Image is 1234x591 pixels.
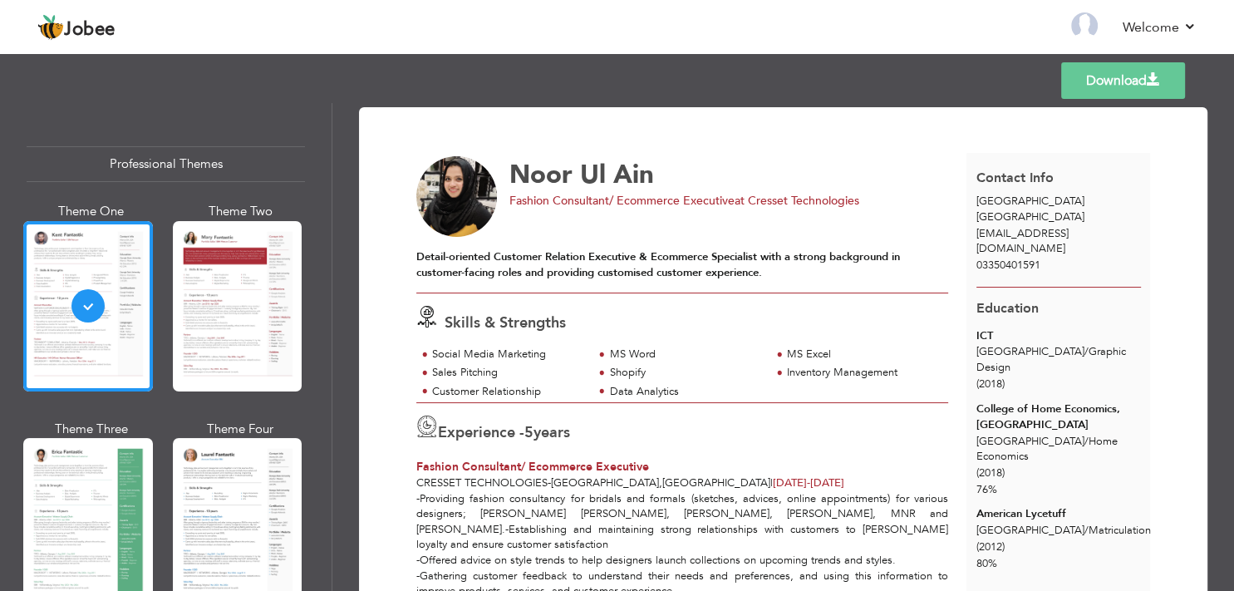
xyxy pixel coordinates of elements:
a: Download [1061,62,1185,99]
div: Theme One [27,203,156,220]
span: [GEOGRAPHIC_DATA] [976,194,1084,209]
div: Sales Pitching [432,365,584,381]
div: Data Analytics [610,384,762,400]
span: , [659,475,662,490]
span: [GEOGRAPHIC_DATA] Graphic Design [976,344,1126,375]
span: - [807,475,810,490]
span: Ul Ain [580,157,654,192]
span: [DATE] [773,475,810,490]
div: Professional Themes [27,146,305,182]
strong: Detail-oriented Customer Relation Executive & Ecommerce Specialist with a strong background in cu... [416,249,900,280]
div: Inventory Management [787,365,939,381]
span: [GEOGRAPHIC_DATA] [551,475,659,490]
span: (2018) [976,465,1005,480]
span: at Cresset Technologies [735,193,859,209]
span: Fashion Consultant/ Ecommerce Executive [509,193,735,209]
span: [DATE] [773,475,844,490]
span: Experience - [438,422,524,443]
span: 5 [524,422,533,443]
span: Education [976,299,1039,318]
a: Jobee [37,14,116,41]
img: Profile Img [1071,12,1098,39]
div: Social Media Marketing [432,347,584,362]
span: 03350401591 [976,258,1040,273]
span: (2018) [976,377,1005,392]
span: Cresset Technologies [416,475,548,490]
div: Theme Four [176,421,306,438]
span: Fashion Consultant/ Ecommerce Executive [416,459,649,475]
img: jobee.io [37,14,64,41]
span: [GEOGRAPHIC_DATA] Matriculation [976,523,1151,538]
div: College of Home Economics, [GEOGRAPHIC_DATA] [976,401,1141,432]
span: 80% [976,556,997,571]
span: | [770,475,773,490]
div: MS Word [610,347,762,362]
div: Theme Two [176,203,306,220]
span: [GEOGRAPHIC_DATA] [662,475,770,490]
label: years [524,422,570,444]
span: 76% [976,482,997,497]
span: / [1084,434,1089,449]
div: MS Excel [787,347,939,362]
img: No image [416,156,498,238]
div: ICT [976,328,1141,344]
span: Contact Info [976,169,1054,187]
span: [GEOGRAPHIC_DATA] [976,209,1084,224]
span: Noor [509,157,573,192]
span: [GEOGRAPHIC_DATA] Home Economics [976,434,1118,465]
div: American Lycetuff [976,506,1141,522]
a: Welcome [1123,17,1197,37]
span: Skills & Strengths [445,313,566,333]
span: / [1084,344,1089,359]
span: (2012) [976,539,1005,554]
span: / [1084,523,1089,538]
span: Jobee [64,21,116,39]
div: Theme Three [27,421,156,438]
span: [EMAIL_ADDRESS][DOMAIN_NAME] [976,226,1069,257]
span: - [548,475,551,490]
div: Customer Relationship [432,384,584,400]
div: Shopify [610,365,762,381]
